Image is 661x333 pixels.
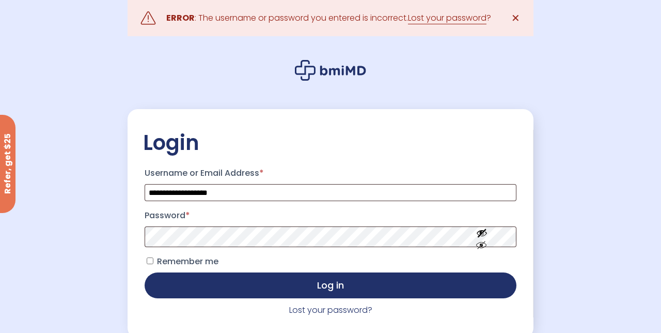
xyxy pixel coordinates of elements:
[145,273,516,298] button: Log in
[143,130,518,156] h2: Login
[145,207,516,224] label: Password
[166,12,195,24] strong: ERROR
[453,219,511,255] button: Show password
[289,304,372,316] a: Lost your password?
[166,11,491,25] div: : The username or password you entered is incorrect. ?
[408,12,486,24] a: Lost your password
[505,8,526,28] a: ✕
[145,165,516,181] label: Username or Email Address
[157,255,218,267] span: Remember me
[511,11,520,25] span: ✕
[147,258,153,264] input: Remember me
